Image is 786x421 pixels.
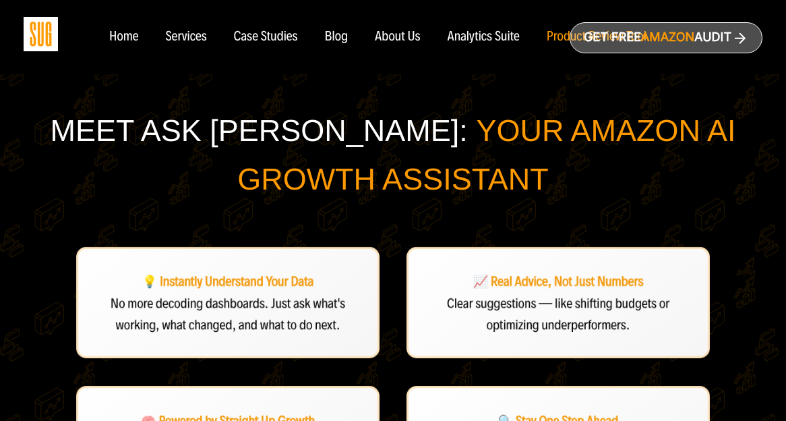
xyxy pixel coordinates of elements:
a: Blog [325,30,349,45]
a: Home [109,30,138,45]
a: Product Review Tool [547,30,646,45]
a: About Us [375,30,421,45]
strong: 💡 Instantly Understand Your Data [142,274,314,290]
img: Sug [24,17,58,51]
span: Amazon [641,30,694,45]
span: Meet Ask [PERSON_NAME]: [51,113,468,148]
span: Clear suggestions — like shifting budgets or optimizing underperformers. [447,296,669,333]
a: Analytics Suite [448,30,520,45]
a: Services [165,30,206,45]
a: Case Studies [234,30,298,45]
span: No more decoding dashboards. Just ask what's working, what changed, and what to do next. [111,296,345,333]
span: Your Amazon AI Growth Assistant [237,113,735,196]
a: Get freeAmazonAudit [570,22,762,53]
strong: 📈 Real Advice, Not Just Numbers [473,274,644,290]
